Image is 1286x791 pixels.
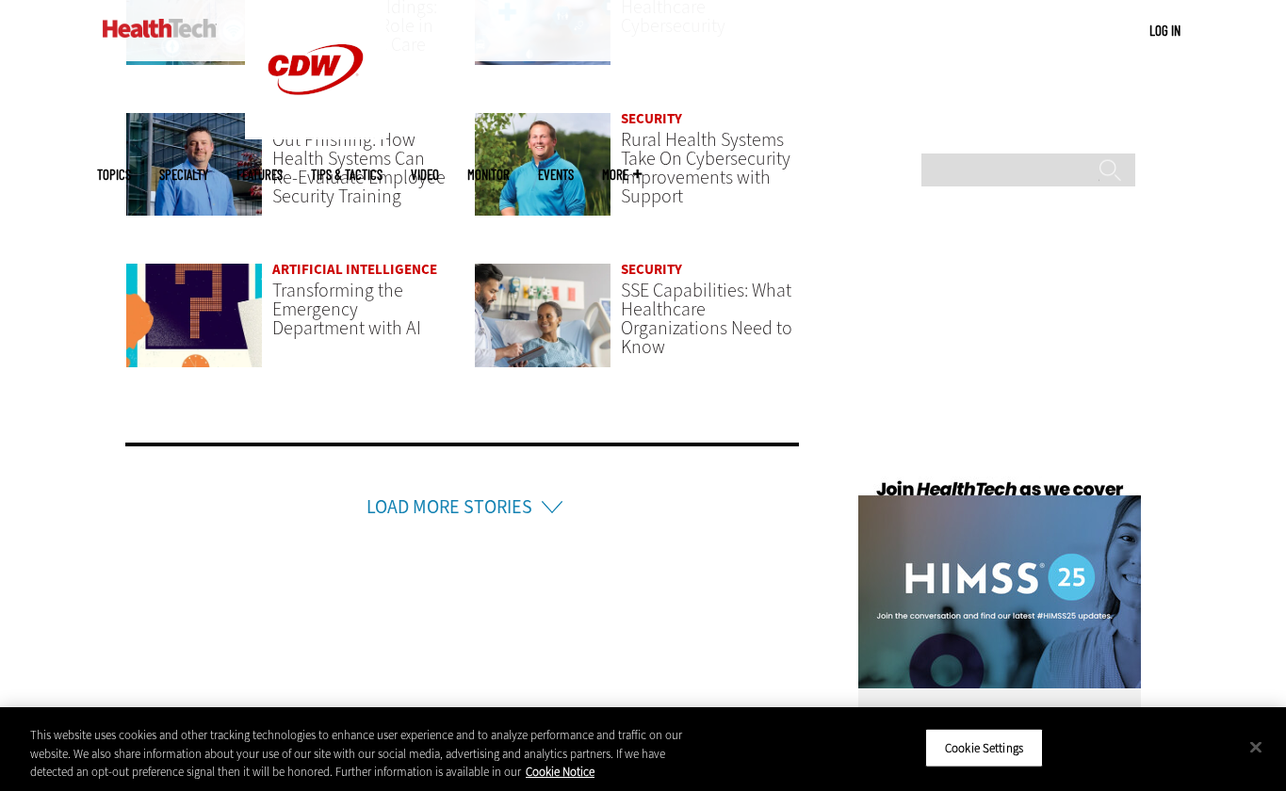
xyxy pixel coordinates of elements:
a: Events [538,168,574,182]
a: Features [236,168,283,182]
span: Specialty [159,168,208,182]
a: Transforming the Emergency Department with AI [272,278,421,341]
a: More information about your privacy [526,764,594,780]
img: illustration of question mark [125,263,264,368]
a: MonITor [467,168,510,182]
p: Event [858,688,1141,730]
a: SSE Capabilities: What Healthcare Organizations Need to Know [621,278,792,360]
a: Load More Stories [366,494,532,520]
a: Log in [1149,22,1180,39]
a: Video [411,168,439,182]
span: Topics [97,168,131,182]
button: Close [1235,726,1277,767]
button: Cookie Settings [925,728,1043,767]
a: Doctor speaking with patient [474,263,612,386]
img: Home [103,19,217,38]
div: This website uses cookies and other tracking technologies to enhance user experience and to analy... [30,726,708,782]
img: HIMSS25 [858,476,1141,688]
a: Tips & Tactics [311,168,383,182]
div: User menu [1149,21,1180,40]
a: Artificial Intelligence [272,260,437,279]
a: illustration of question mark [125,263,264,386]
a: Rural Health Systems Take On Cybersecurity Improvements with Support [621,127,790,209]
img: Doctor speaking with patient [474,263,612,368]
a: CDW [245,124,386,144]
span: More [602,168,642,182]
a: Security [621,260,682,279]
